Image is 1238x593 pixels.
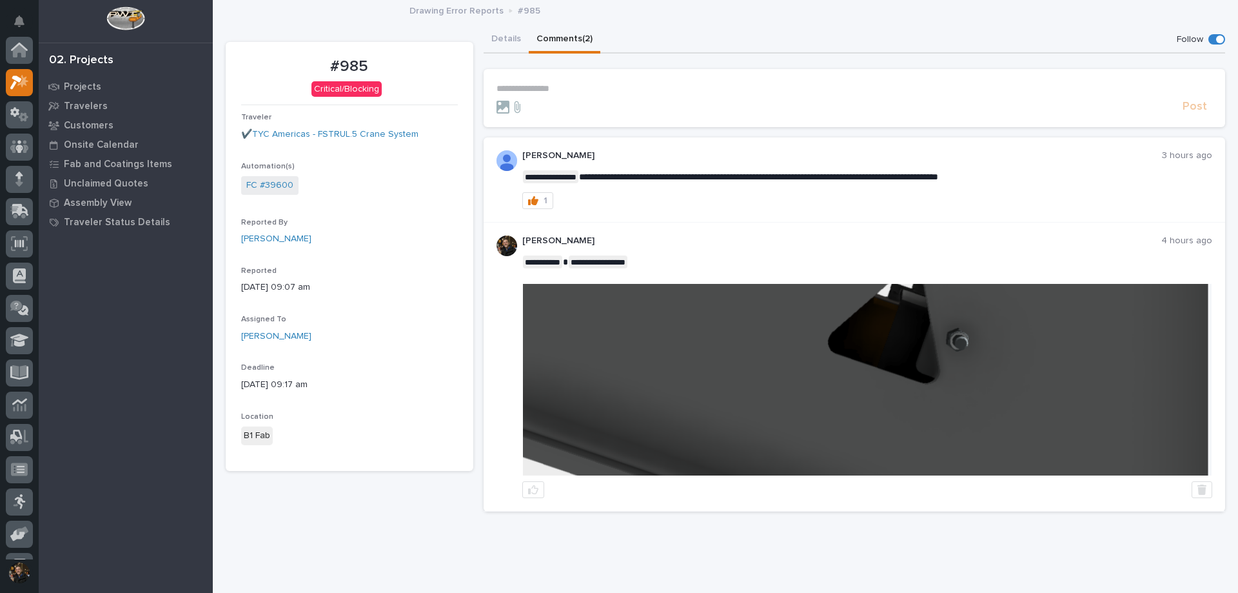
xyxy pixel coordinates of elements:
[241,128,418,141] a: ✔️TYC Americas - FSTRUL.5 Crane System
[39,174,213,193] a: Unclaimed Quotes
[64,101,108,112] p: Travelers
[241,330,311,343] a: [PERSON_NAME]
[39,212,213,232] a: Traveler Status Details
[6,559,33,587] button: users-avatar
[522,150,1163,161] p: [PERSON_NAME]
[1162,150,1212,161] p: 3 hours ago
[241,316,286,323] span: Assigned To
[522,481,544,498] button: like this post
[106,6,144,30] img: Workspace Logo
[241,163,295,170] span: Automation(s)
[64,139,139,151] p: Onsite Calendar
[39,77,213,96] a: Projects
[529,26,600,54] button: Comments (2)
[241,267,277,275] span: Reported
[6,8,33,35] button: Notifications
[522,236,1162,246] p: [PERSON_NAME]
[241,114,271,121] span: Traveler
[1192,481,1212,498] button: Delete post
[39,96,213,116] a: Travelers
[241,57,458,76] p: #985
[241,427,273,445] div: B1 Fab
[241,281,458,294] p: [DATE] 09:07 am
[311,81,382,97] div: Critical/Blocking
[496,236,517,256] img: AOh14Gj-x2Mrhc68RodAuNtxwi0Lha_4d7lcFqx8-hlscTk=s96-c
[522,192,553,209] button: 1
[64,159,172,170] p: Fab and Coatings Items
[241,364,275,372] span: Deadline
[1177,34,1203,45] p: Follow
[241,378,458,392] p: [DATE] 09:17 am
[246,179,293,192] a: FC #39600
[241,232,311,246] a: [PERSON_NAME]
[1183,99,1207,114] span: Post
[518,3,540,17] p: #985
[1177,99,1212,114] button: Post
[39,154,213,174] a: Fab and Coatings Items
[16,15,33,36] div: Notifications
[241,413,273,421] span: Location
[49,54,113,68] div: 02. Projects
[39,116,213,135] a: Customers
[39,135,213,154] a: Onsite Calendar
[1161,236,1212,246] p: 4 hours ago
[64,81,101,93] p: Projects
[496,150,517,171] img: AOh14Gi5i2DByYoLLbl9t0duOH4e0vpeEXPCDcGiOevY=s96-c
[544,196,547,205] div: 1
[241,219,288,226] span: Reported By
[484,26,529,54] button: Details
[64,197,132,209] p: Assembly View
[409,3,504,17] p: Drawing Error Reports
[39,193,213,212] a: Assembly View
[64,120,113,132] p: Customers
[64,217,170,228] p: Traveler Status Details
[64,178,148,190] p: Unclaimed Quotes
